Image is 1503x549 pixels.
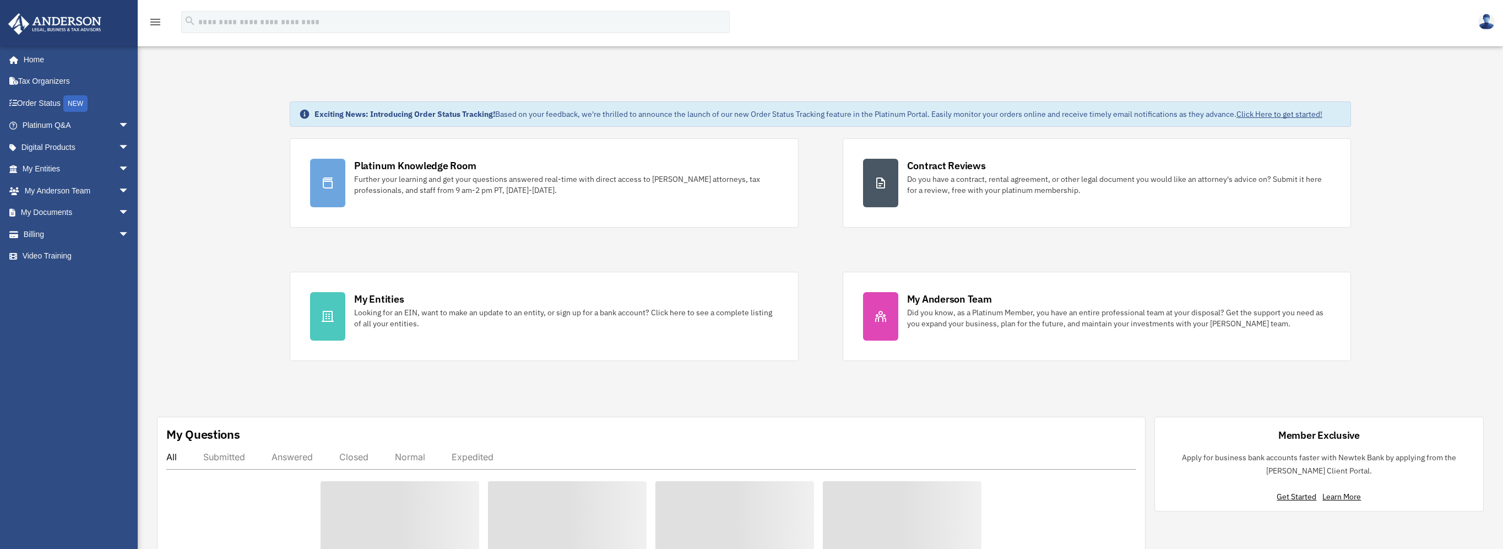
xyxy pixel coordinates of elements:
a: Billingarrow_drop_down [8,223,146,245]
div: Closed [339,451,368,462]
div: Based on your feedback, we're thrilled to announce the launch of our new Order Status Tracking fe... [314,109,1322,120]
a: My Anderson Team Did you know, as a Platinum Member, you have an entire professional team at your... [843,272,1352,361]
img: User Pic [1478,14,1495,30]
div: Submitted [203,451,245,462]
a: Learn More [1322,492,1361,502]
a: Platinum Knowledge Room Further your learning and get your questions answered real-time with dire... [290,138,799,228]
div: NEW [63,95,88,112]
a: My Documentsarrow_drop_down [8,202,146,224]
div: Answered [272,451,313,462]
p: Apply for business bank accounts faster with Newtek Bank by applying from the [PERSON_NAME] Clien... [1164,451,1474,478]
a: menu [149,19,162,29]
div: All [166,451,177,462]
a: My Anderson Teamarrow_drop_down [8,180,146,202]
a: My Entities Looking for an EIN, want to make an update to an entity, or sign up for a bank accoun... [290,272,799,361]
div: Platinum Knowledge Room [354,159,476,173]
a: Click Here to get started! [1236,109,1322,119]
div: Did you know, as a Platinum Member, you have an entire professional team at your disposal? Get th... [907,307,1331,329]
div: My Entities [354,292,404,306]
a: Digital Productsarrow_drop_down [8,136,146,158]
div: My Anderson Team [907,292,992,306]
a: Tax Organizers [8,71,146,93]
div: Member Exclusive [1278,428,1360,442]
a: My Entitiesarrow_drop_down [8,158,146,180]
a: Contract Reviews Do you have a contract, rental agreement, or other legal document you would like... [843,138,1352,228]
div: Normal [395,451,425,462]
span: arrow_drop_down [118,202,140,224]
a: Order StatusNEW [8,92,146,115]
span: arrow_drop_down [118,136,140,159]
div: Looking for an EIN, want to make an update to an entity, or sign up for a bank account? Click her... [354,307,778,329]
div: My Questions [166,426,240,443]
a: Platinum Q&Aarrow_drop_down [8,115,146,137]
div: Do you have a contract, rental agreement, or other legal document you would like an attorney's ad... [907,174,1331,196]
div: Further your learning and get your questions answered real-time with direct access to [PERSON_NAM... [354,174,778,196]
strong: Exciting News: Introducing Order Status Tracking! [314,109,495,119]
img: Anderson Advisors Platinum Portal [5,13,105,35]
div: Expedited [452,451,493,462]
a: Get Started [1277,492,1321,502]
a: Home [8,49,140,71]
span: arrow_drop_down [118,115,140,137]
span: arrow_drop_down [118,223,140,246]
span: arrow_drop_down [118,180,140,202]
div: Contract Reviews [907,159,986,173]
span: arrow_drop_down [118,158,140,181]
i: menu [149,15,162,29]
i: search [184,15,196,27]
a: Video Training [8,245,146,267]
